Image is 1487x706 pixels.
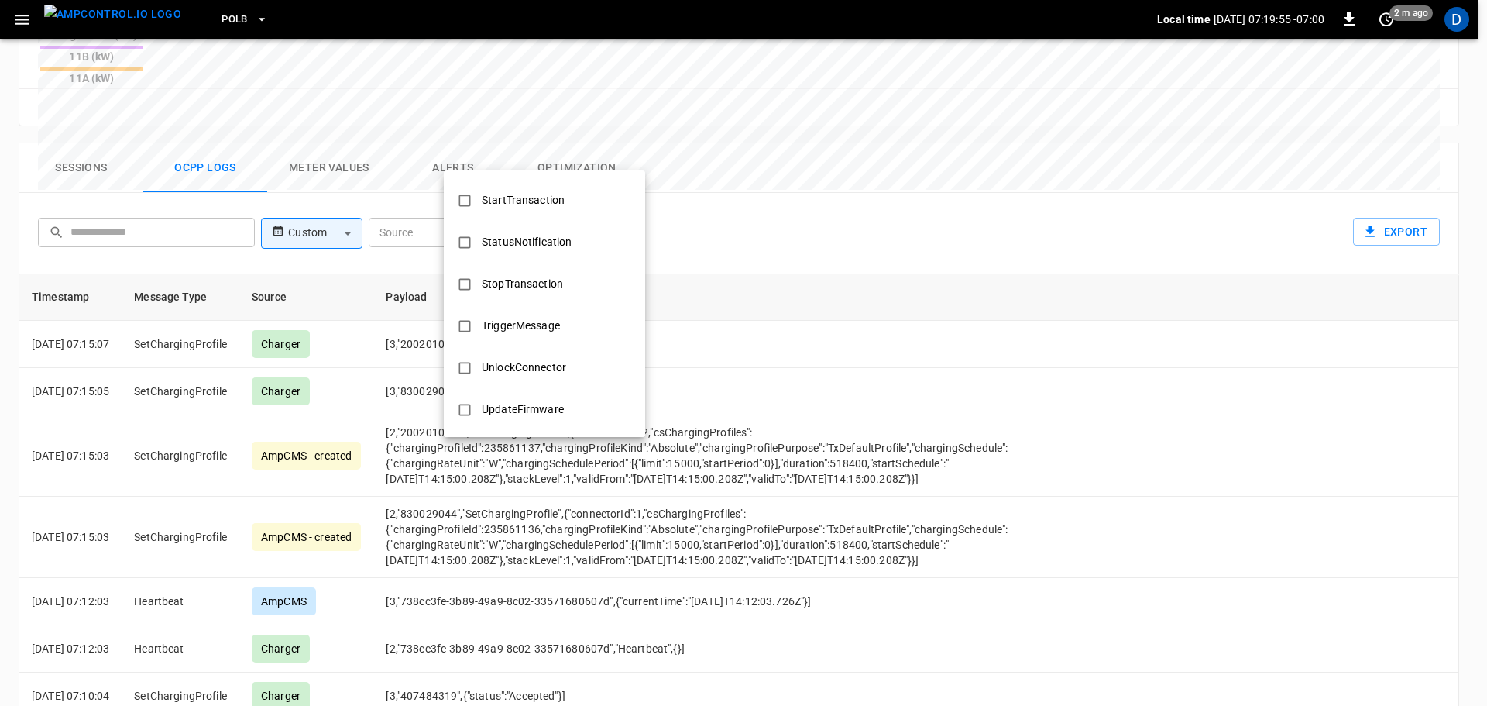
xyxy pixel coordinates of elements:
[472,270,572,298] div: StopTransaction
[472,353,575,382] div: UnlockConnector
[472,312,569,340] div: TriggerMessage
[472,228,581,257] div: StatusNotification
[472,186,574,215] div: StartTransaction
[472,395,573,424] div: UpdateFirmware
